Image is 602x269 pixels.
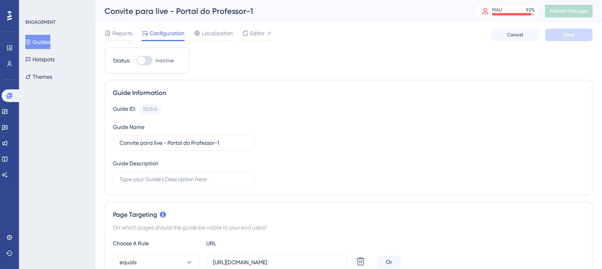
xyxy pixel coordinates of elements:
[150,28,184,38] span: Configuration
[25,52,55,66] button: Hotspots
[25,35,50,49] button: Guides
[113,223,584,232] div: On which pages should the guide be visible to your end users?
[120,175,247,184] input: Type your Guide’s Description here
[25,19,55,25] div: ENGAGEMENT
[113,159,158,168] div: Guide Description
[563,32,574,38] span: Save
[206,239,293,248] div: URL
[104,6,456,17] div: Convite para live - Portal do Professor-1
[202,28,233,38] span: Localization
[545,5,593,17] button: Publish Changes
[113,239,200,248] div: Choose A Rule
[491,28,539,41] button: Cancel
[377,256,401,269] div: Or
[120,258,137,267] span: equals
[120,138,247,147] input: Type your Guide’s Name here
[113,210,584,220] div: Page Targeting
[550,8,588,14] span: Publish Changes
[492,7,502,13] div: MAU
[526,7,535,13] div: 92 %
[25,70,52,84] button: Themes
[213,258,340,267] input: yourwebsite.com/path
[156,57,174,64] span: Inactive
[113,104,136,114] div: Guide ID:
[113,88,584,98] div: Guide Information
[112,28,132,38] span: Reports
[113,56,130,65] div: Status:
[250,28,265,38] span: Editor
[507,32,523,38] span: Cancel
[113,122,144,132] div: Guide Name
[545,28,593,41] button: Save
[142,106,157,112] div: 150345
